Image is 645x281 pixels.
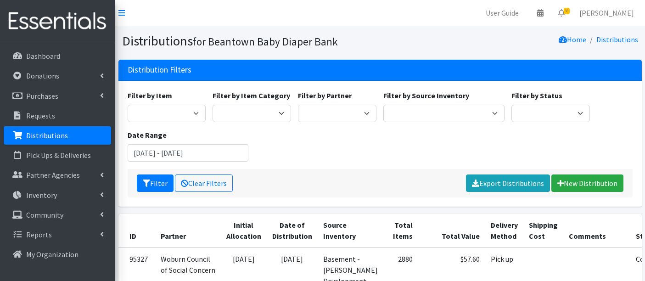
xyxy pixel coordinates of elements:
[4,47,111,65] a: Dashboard
[4,126,111,145] a: Distributions
[26,230,52,239] p: Reports
[26,170,80,180] p: Partner Agencies
[523,214,563,247] th: Shipping Cost
[4,225,111,244] a: Reports
[564,8,570,14] span: 9
[26,250,79,259] p: My Organization
[485,214,523,247] th: Delivery Method
[466,174,550,192] a: Export Distributions
[4,146,111,164] a: Pick Ups & Deliveries
[4,186,111,204] a: Inventory
[128,90,172,101] label: Filter by Item
[26,210,63,219] p: Community
[383,214,418,247] th: Total Items
[4,107,111,125] a: Requests
[175,174,233,192] a: Clear Filters
[318,214,383,247] th: Source Inventory
[118,214,155,247] th: ID
[511,90,562,101] label: Filter by Status
[383,90,469,101] label: Filter by Source Inventory
[26,191,57,200] p: Inventory
[298,90,352,101] label: Filter by Partner
[137,174,174,192] button: Filter
[128,144,249,162] input: January 1, 2011 - December 31, 2011
[193,35,338,48] small: for Beantown Baby Diaper Bank
[418,214,485,247] th: Total Value
[213,90,290,101] label: Filter by Item Category
[4,206,111,224] a: Community
[4,6,111,37] img: HumanEssentials
[26,131,68,140] p: Distributions
[267,214,318,247] th: Date of Distribution
[128,65,191,75] h3: Distribution Filters
[596,35,638,44] a: Distributions
[4,67,111,85] a: Donations
[4,87,111,105] a: Purchases
[26,91,58,101] p: Purchases
[128,129,167,140] label: Date Range
[26,111,55,120] p: Requests
[26,51,60,61] p: Dashboard
[4,245,111,264] a: My Organization
[478,4,526,22] a: User Guide
[26,151,91,160] p: Pick Ups & Deliveries
[563,214,630,247] th: Comments
[221,214,267,247] th: Initial Allocation
[122,33,377,49] h1: Distributions
[551,174,623,192] a: New Distribution
[559,35,586,44] a: Home
[551,4,572,22] a: 9
[4,166,111,184] a: Partner Agencies
[572,4,641,22] a: [PERSON_NAME]
[155,214,221,247] th: Partner
[26,71,59,80] p: Donations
